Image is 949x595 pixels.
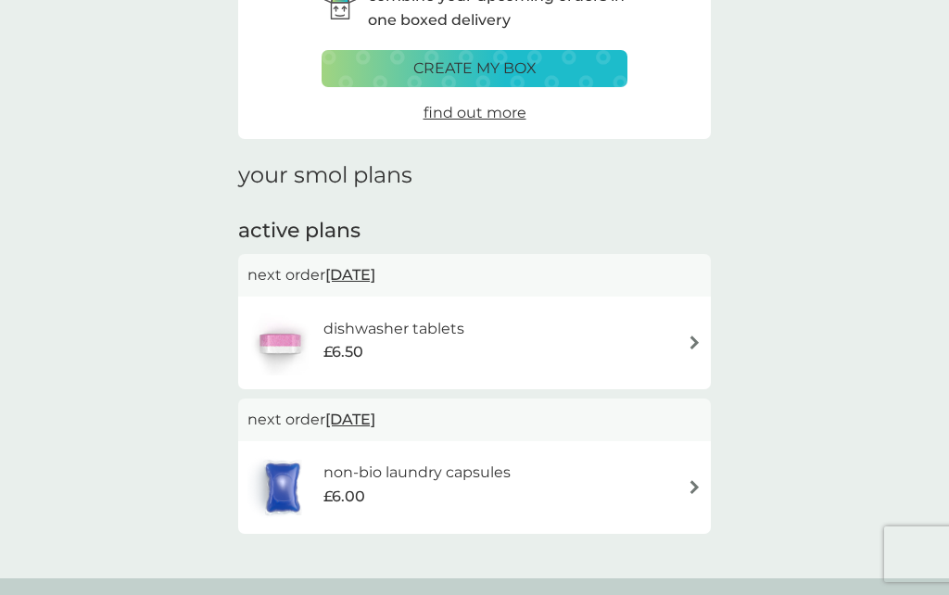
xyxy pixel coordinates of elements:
[688,335,702,349] img: arrow right
[325,257,375,293] span: [DATE]
[688,480,702,494] img: arrow right
[238,217,711,246] h2: active plans
[323,485,365,509] span: £6.00
[322,50,627,87] button: create my box
[247,263,702,287] p: next order
[238,162,711,189] h1: your smol plans
[325,401,375,437] span: [DATE]
[424,104,526,121] span: find out more
[323,461,511,485] h6: non-bio laundry capsules
[247,455,318,520] img: non-bio laundry capsules
[247,310,312,375] img: dishwasher tablets
[323,340,363,364] span: £6.50
[323,317,464,341] h6: dishwasher tablets
[247,408,702,432] p: next order
[424,101,526,125] a: find out more
[413,57,537,81] p: create my box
